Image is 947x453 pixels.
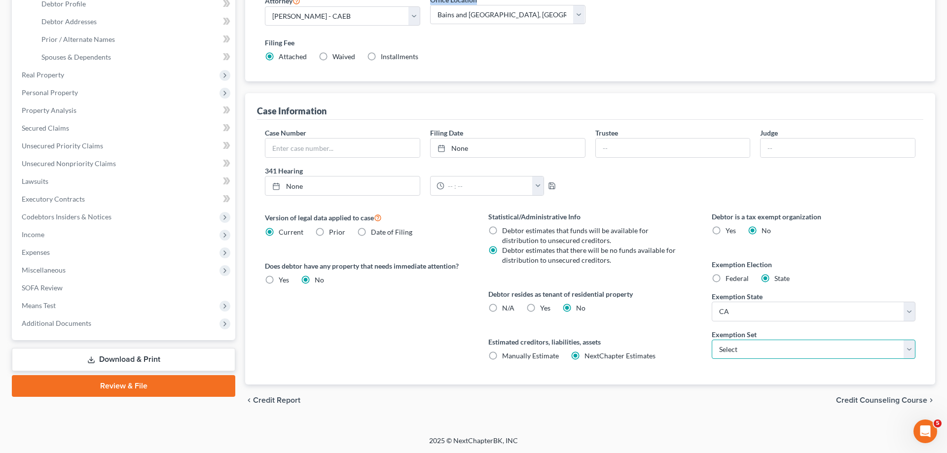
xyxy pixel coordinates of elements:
span: Income [22,230,44,239]
a: Download & Print [12,348,235,371]
span: Lawsuits [22,177,48,185]
a: Secured Claims [14,119,235,137]
i: chevron_left [245,396,253,404]
label: Version of legal data applied to case [265,211,469,223]
span: SOFA Review [22,283,63,292]
span: Executory Contracts [22,195,85,203]
a: Executory Contracts [14,190,235,208]
span: Yes [279,276,289,284]
span: No [315,276,324,284]
label: Case Number [265,128,306,138]
span: Credit Report [253,396,300,404]
label: Trustee [595,128,618,138]
label: Judge [760,128,778,138]
a: Debtor Addresses [34,13,235,31]
a: Property Analysis [14,102,235,119]
span: Prior [329,228,345,236]
span: Debtor estimates that there will be no funds available for distribution to unsecured creditors. [502,246,676,264]
a: Unsecured Priority Claims [14,137,235,155]
label: Does debtor have any property that needs immediate attention? [265,261,469,271]
span: NextChapter Estimates [584,351,656,360]
label: Debtor is a tax exempt organization [712,211,915,222]
label: Statistical/Administrative Info [488,211,692,222]
span: Debtor Addresses [41,17,97,26]
span: Property Analysis [22,106,76,114]
span: Secured Claims [22,124,69,132]
span: Spouses & Dependents [41,53,111,61]
div: Case Information [257,105,327,117]
span: Codebtors Insiders & Notices [22,212,111,221]
button: chevron_left Credit Report [245,396,300,404]
a: Spouses & Dependents [34,48,235,66]
label: Debtor resides as tenant of residential property [488,289,692,299]
input: Enter case number... [265,139,420,157]
span: Attached [279,52,307,61]
span: Debtor estimates that funds will be available for distribution to unsecured creditors. [502,226,649,244]
span: Means Test [22,301,56,310]
span: Miscellaneous [22,266,66,274]
label: Estimated creditors, liabilities, assets [488,337,692,347]
i: chevron_right [927,396,935,404]
a: None [431,139,585,157]
label: Exemption Election [712,259,915,270]
a: Review & File [12,375,235,397]
label: Exemption Set [712,329,757,340]
span: Unsecured Priority Claims [22,141,103,150]
label: Filing Fee [265,37,915,48]
span: Personal Property [22,88,78,97]
input: -- [761,139,915,157]
span: N/A [502,304,514,312]
span: Installments [381,52,418,61]
label: Filing Date [430,128,463,138]
a: Lawsuits [14,173,235,190]
span: Real Property [22,70,64,79]
a: Prior / Alternate Names [34,31,235,48]
span: State [774,274,790,282]
input: -- : -- [444,176,533,195]
span: Waived [332,52,355,61]
a: Unsecured Nonpriority Claims [14,155,235,173]
span: Federal [726,274,749,282]
span: Yes [726,226,736,235]
button: Credit Counseling Course chevron_right [836,396,935,404]
span: Manually Estimate [502,351,559,360]
label: Exemption State [712,291,763,302]
span: Date of Filing [371,228,412,236]
span: Yes [540,304,550,312]
span: Additional Documents [22,319,91,327]
span: Expenses [22,248,50,256]
span: 5 [934,419,942,427]
span: Current [279,228,303,236]
a: None [265,176,420,195]
span: Unsecured Nonpriority Claims [22,159,116,168]
span: Prior / Alternate Names [41,35,115,43]
span: No [762,226,771,235]
a: SOFA Review [14,279,235,297]
label: 341 Hearing [260,166,590,176]
span: Credit Counseling Course [836,396,927,404]
iframe: Intercom live chat [913,419,937,443]
input: -- [596,139,750,157]
span: No [576,304,585,312]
